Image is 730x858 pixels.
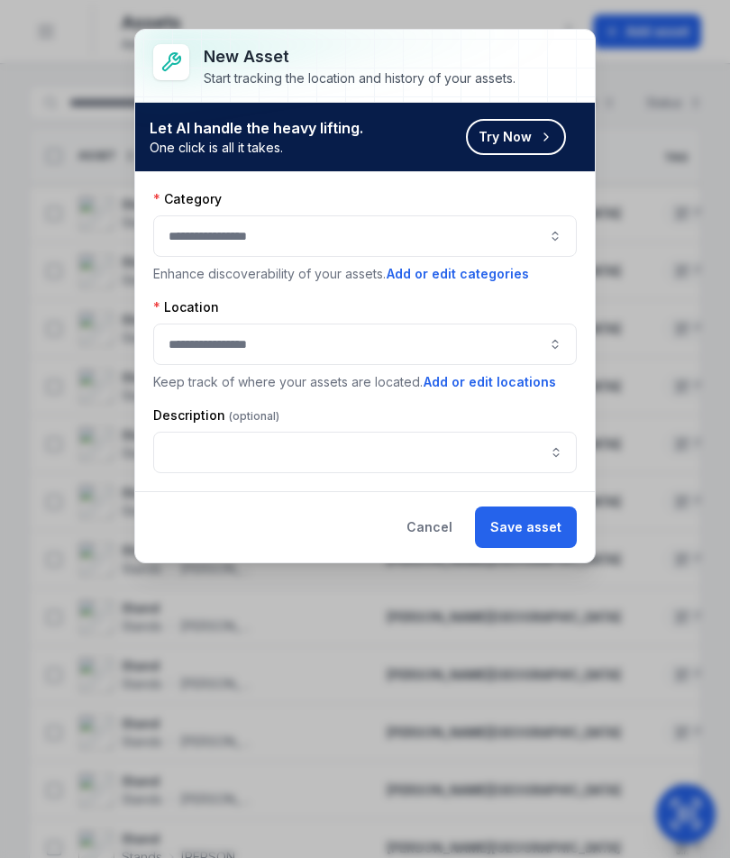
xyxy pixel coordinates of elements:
label: Description [153,406,279,424]
span: One click is all it takes. [150,139,363,157]
p: Keep track of where your assets are located. [153,372,577,392]
button: Add or edit categories [386,264,530,284]
label: Category [153,190,222,208]
button: Add or edit locations [423,372,557,392]
h3: New asset [204,44,516,69]
button: Try Now [466,119,566,155]
button: Save asset [475,507,577,548]
div: Start tracking the location and history of your assets. [204,69,516,87]
label: Location [153,298,219,316]
button: Cancel [391,507,468,548]
p: Enhance discoverability of your assets. [153,264,577,284]
input: asset-add:description-label [153,432,577,473]
strong: Let AI handle the heavy lifting. [150,117,363,139]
